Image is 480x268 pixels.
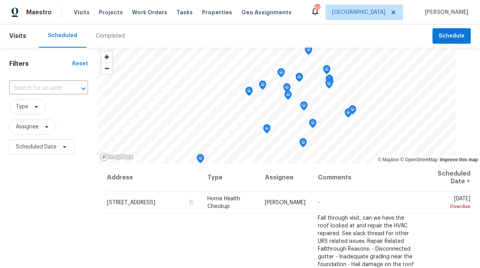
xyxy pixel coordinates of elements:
span: [STREET_ADDRESS] [107,200,155,205]
span: Assignee [16,123,39,131]
a: OpenStreetMap [400,157,438,162]
span: Scheduled Date [16,143,56,151]
div: Completed [96,32,125,40]
div: Map marker [325,79,333,91]
div: Map marker [349,105,356,117]
span: Schedule [439,31,465,41]
span: Geo Assignments [241,9,292,16]
button: Copy Address [188,199,195,206]
span: [DATE] [427,196,470,210]
div: Map marker [323,65,331,77]
span: - [318,200,320,205]
span: Maestro [26,9,52,16]
h1: Filters [9,60,72,68]
span: [PERSON_NAME] [265,200,305,205]
span: [GEOGRAPHIC_DATA] [332,9,385,16]
div: Overdue [427,203,470,210]
th: Address [107,164,201,192]
div: Map marker [326,77,334,89]
div: Map marker [277,68,285,80]
div: 37 [314,5,320,12]
span: Home Health Checkup [207,196,240,209]
span: Visits [74,9,90,16]
button: Zoom in [101,51,112,63]
div: Map marker [245,87,253,99]
th: Comments [312,164,421,192]
a: Improve this map [440,157,478,162]
span: Projects [99,9,123,16]
div: Map marker [197,154,204,166]
div: Scheduled [48,32,77,39]
div: Map marker [263,124,271,136]
div: Map marker [344,108,352,120]
div: Map marker [283,83,291,95]
input: Search for an address... [9,82,66,94]
th: Assignee [259,164,312,192]
div: Map marker [284,90,292,102]
th: Type [201,164,259,192]
canvas: Map [97,48,456,164]
div: Map marker [299,138,307,150]
th: Scheduled Date ↑ [421,164,471,192]
button: Open [78,83,89,94]
div: Map marker [259,80,266,92]
span: Visits [9,27,26,44]
div: Reset [72,60,88,68]
a: Mapbox homepage [100,152,134,161]
button: Zoom out [101,63,112,74]
div: Map marker [305,46,312,58]
span: Type [16,103,28,111]
div: Map marker [309,119,317,131]
div: Map marker [300,101,308,113]
span: Tasks [176,10,193,15]
div: Map marker [295,73,303,85]
span: Properties [202,9,232,16]
a: Mapbox [378,157,399,162]
span: [PERSON_NAME] [422,9,468,16]
button: Schedule [433,28,471,44]
span: Work Orders [132,9,167,16]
